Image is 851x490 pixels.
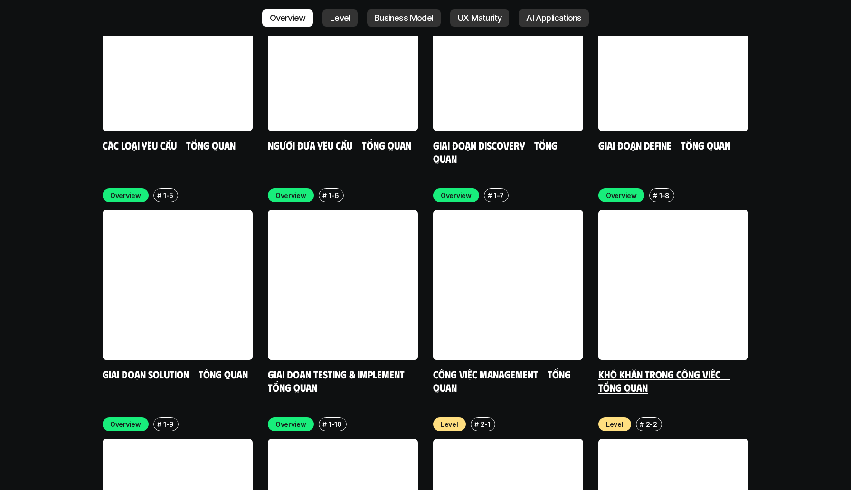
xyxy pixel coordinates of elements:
[157,421,161,428] h6: #
[441,190,472,200] p: Overview
[110,419,141,429] p: Overview
[646,419,657,429] p: 2-2
[157,192,161,199] h6: #
[268,367,414,394] a: Giai đoạn Testing & Implement - Tổng quan
[262,9,313,27] a: Overview
[606,419,624,429] p: Level
[275,419,306,429] p: Overview
[322,421,327,428] h6: #
[640,421,644,428] h6: #
[598,139,730,151] a: Giai đoạn Define - Tổng quan
[268,139,411,151] a: Người đưa yêu cầu - Tổng quan
[163,190,173,200] p: 1-5
[481,419,491,429] p: 2-1
[433,367,573,394] a: Công việc Management - Tổng quan
[322,192,327,199] h6: #
[433,139,560,165] a: Giai đoạn Discovery - Tổng quan
[329,419,342,429] p: 1-10
[653,192,657,199] h6: #
[329,190,339,200] p: 1-6
[103,367,248,380] a: Giai đoạn Solution - Tổng quan
[474,421,479,428] h6: #
[598,367,730,394] a: Khó khăn trong công việc - Tổng quan
[494,190,504,200] p: 1-7
[606,190,637,200] p: Overview
[659,190,670,200] p: 1-8
[110,190,141,200] p: Overview
[103,139,236,151] a: Các loại yêu cầu - Tổng quan
[275,190,306,200] p: Overview
[488,192,492,199] h6: #
[163,419,174,429] p: 1-9
[441,419,458,429] p: Level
